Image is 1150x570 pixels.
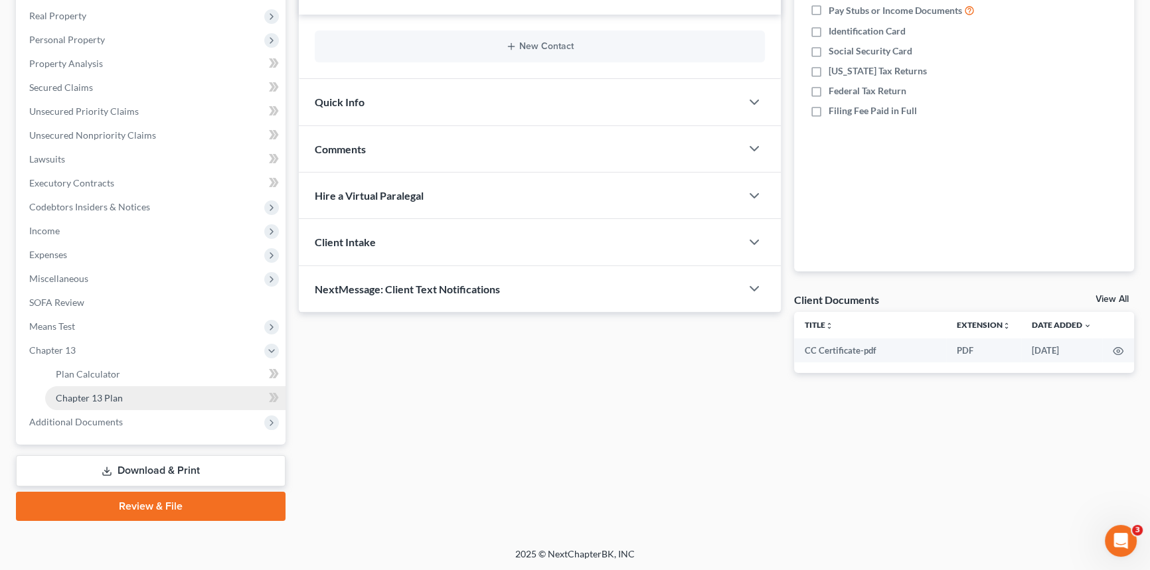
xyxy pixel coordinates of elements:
[829,104,917,117] span: Filing Fee Paid in Full
[29,225,60,236] span: Income
[45,386,286,410] a: Chapter 13 Plan
[19,147,286,171] a: Lawsuits
[829,4,962,17] span: Pay Stubs or Income Documents
[29,177,114,188] span: Executory Contracts
[19,52,286,76] a: Property Analysis
[29,273,88,284] span: Miscellaneous
[29,416,123,427] span: Additional Documents
[829,64,927,78] span: [US_STATE] Tax Returns
[29,249,67,260] span: Expenses
[19,123,286,147] a: Unsecured Nonpriority Claims
[29,344,76,356] span: Chapter 13
[29,201,150,212] span: Codebtors Insiders & Notices
[1084,322,1092,330] i: expand_more
[315,189,424,202] span: Hire a Virtual Paralegal
[315,143,366,155] span: Comments
[1003,322,1011,330] i: unfold_more
[16,492,286,521] a: Review & File
[829,44,912,58] span: Social Security Card
[29,129,156,141] span: Unsecured Nonpriority Claims
[829,84,906,98] span: Federal Tax Return
[794,293,879,307] div: Client Documents
[1105,525,1137,557] iframe: Intercom live chat
[19,100,286,123] a: Unsecured Priority Claims
[794,338,947,362] td: CC Certificate-pdf
[19,76,286,100] a: Secured Claims
[1096,295,1129,304] a: View All
[29,106,139,117] span: Unsecured Priority Claims
[29,34,105,45] span: Personal Property
[56,368,120,380] span: Plan Calculator
[56,392,123,403] span: Chapter 13 Plan
[325,41,754,52] button: New Contact
[957,320,1011,330] a: Extensionunfold_more
[315,283,500,295] span: NextMessage: Client Text Notifications
[315,96,365,108] span: Quick Info
[19,291,286,315] a: SOFA Review
[1021,338,1102,362] td: [DATE]
[45,362,286,386] a: Plan Calculator
[1032,320,1092,330] a: Date Added expand_more
[29,10,86,21] span: Real Property
[825,322,833,330] i: unfold_more
[29,82,93,93] span: Secured Claims
[829,25,906,38] span: Identification Card
[16,455,286,486] a: Download & Print
[29,297,84,308] span: SOFA Review
[315,236,376,248] span: Client Intake
[29,321,75,332] span: Means Test
[29,153,65,165] span: Lawsuits
[19,171,286,195] a: Executory Contracts
[29,58,103,69] span: Property Analysis
[805,320,833,330] a: Titleunfold_more
[946,338,1021,362] td: PDF
[1132,525,1143,535] span: 3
